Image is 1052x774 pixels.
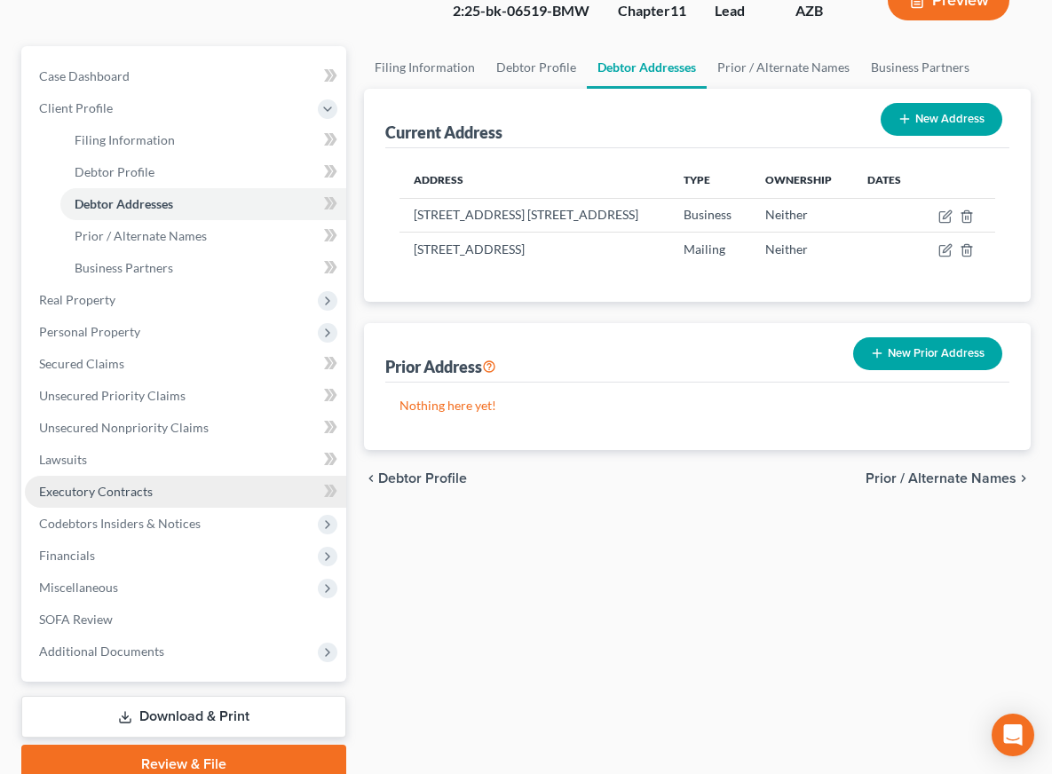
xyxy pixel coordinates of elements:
[60,220,346,252] a: Prior / Alternate Names
[1016,471,1031,486] i: chevron_right
[25,476,346,508] a: Executory Contracts
[751,162,852,198] th: Ownership
[39,100,113,115] span: Client Profile
[866,471,1031,486] button: Prior / Alternate Names chevron_right
[75,228,207,243] span: Prior / Alternate Names
[25,348,346,380] a: Secured Claims
[39,452,87,467] span: Lawsuits
[75,260,173,275] span: Business Partners
[25,412,346,444] a: Unsecured Nonpriority Claims
[364,46,486,89] a: Filing Information
[39,388,186,403] span: Unsecured Priority Claims
[486,46,587,89] a: Debtor Profile
[618,1,686,21] div: Chapter
[795,1,859,21] div: AZB
[853,337,1002,370] button: New Prior Address
[364,471,378,486] i: chevron_left
[385,122,502,143] div: Current Address
[751,198,852,232] td: Neither
[39,516,201,531] span: Codebtors Insiders & Notices
[39,548,95,563] span: Financials
[399,233,670,266] td: [STREET_ADDRESS]
[378,471,467,486] span: Debtor Profile
[60,188,346,220] a: Debtor Addresses
[364,471,467,486] button: chevron_left Debtor Profile
[39,420,209,435] span: Unsecured Nonpriority Claims
[385,356,496,377] div: Prior Address
[39,68,130,83] span: Case Dashboard
[587,46,707,89] a: Debtor Addresses
[669,233,751,266] td: Mailing
[60,124,346,156] a: Filing Information
[25,444,346,476] a: Lawsuits
[60,252,346,284] a: Business Partners
[25,604,346,636] a: SOFA Review
[860,46,980,89] a: Business Partners
[39,612,113,627] span: SOFA Review
[670,2,686,19] span: 11
[707,46,860,89] a: Prior / Alternate Names
[453,1,589,21] div: 2:25-bk-06519-BMW
[75,132,175,147] span: Filing Information
[60,156,346,188] a: Debtor Profile
[39,644,164,659] span: Additional Documents
[399,198,670,232] td: [STREET_ADDRESS] [STREET_ADDRESS]
[715,1,767,21] div: Lead
[399,162,670,198] th: Address
[39,356,124,371] span: Secured Claims
[853,162,920,198] th: Dates
[751,233,852,266] td: Neither
[39,324,140,339] span: Personal Property
[992,714,1034,756] div: Open Intercom Messenger
[399,397,995,415] p: Nothing here yet!
[25,380,346,412] a: Unsecured Priority Claims
[866,471,1016,486] span: Prior / Alternate Names
[75,196,173,211] span: Debtor Addresses
[21,696,346,738] a: Download & Print
[75,164,154,179] span: Debtor Profile
[25,60,346,92] a: Case Dashboard
[881,103,1002,136] button: New Address
[39,484,153,499] span: Executory Contracts
[669,162,751,198] th: Type
[669,198,751,232] td: Business
[39,292,115,307] span: Real Property
[39,580,118,595] span: Miscellaneous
